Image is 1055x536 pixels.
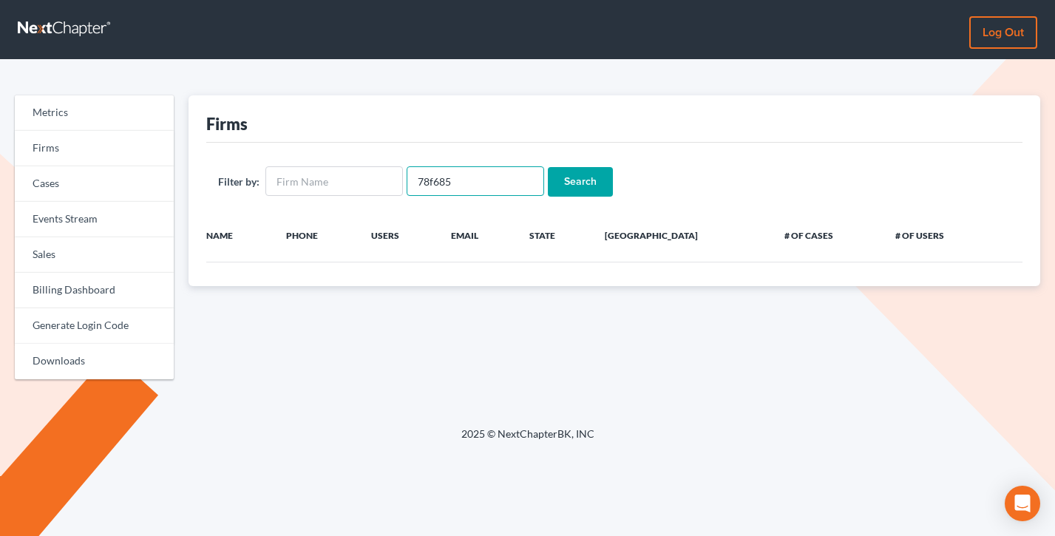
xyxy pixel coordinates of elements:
div: 2025 © NextChapterBK, INC [106,427,949,453]
th: Email [439,220,518,250]
label: Filter by: [218,174,259,189]
th: # of Cases [773,220,883,250]
a: Downloads [15,344,174,379]
a: Cases [15,166,174,202]
input: Users [407,166,544,196]
a: Firms [15,131,174,166]
input: Firm Name [265,166,403,196]
th: Users [359,220,438,250]
a: Generate Login Code [15,308,174,344]
th: State [518,220,594,250]
a: Log out [969,16,1037,49]
a: Metrics [15,95,174,131]
th: Name [189,220,275,250]
th: Phone [274,220,359,250]
a: Sales [15,237,174,273]
div: Firms [206,113,248,135]
a: Billing Dashboard [15,273,174,308]
th: # of Users [883,220,994,250]
div: Open Intercom Messenger [1005,486,1040,521]
th: [GEOGRAPHIC_DATA] [593,220,772,250]
input: Search [548,167,613,197]
a: Events Stream [15,202,174,237]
